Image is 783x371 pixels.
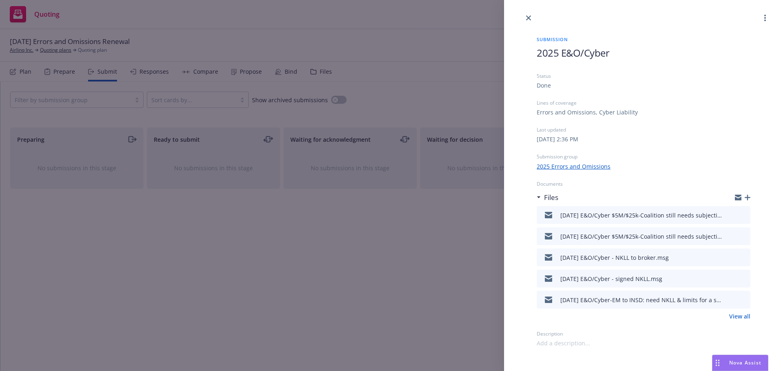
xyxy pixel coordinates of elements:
[727,274,733,283] button: download file
[740,231,747,241] button: preview file
[537,126,750,133] div: Last updated
[537,192,558,203] div: Files
[560,232,723,241] div: [DATE] E&O/Cyber $5M/$25k-Coalition still needs subjectivities for binding-EM to INSD.msg
[524,13,533,23] a: close
[537,36,750,43] span: Submission
[727,231,733,241] button: download file
[560,274,662,283] div: [DATE] E&O/Cyber - signed NKLL.msg
[537,99,750,106] div: Lines of coverage
[729,312,750,321] a: View all
[537,135,578,143] div: [DATE] 2:36 PM
[537,108,638,116] div: Errors and Omissions, Cyber Liability
[740,252,747,262] button: preview file
[560,211,723,220] div: [DATE] E&O/Cyber $5M/$25k-Coalition still needs subjectivities for binding-EM from Amwins.msg
[537,162,610,171] a: 2025 Errors and Omissions
[727,295,733,305] button: download file
[537,180,750,187] div: Documents
[537,81,551,90] div: Done
[544,192,558,203] h3: Files
[537,72,750,79] div: Status
[712,355,768,371] button: Nova Assist
[560,253,669,262] div: [DATE] E&O/Cyber - NKLL to broker.msg
[740,274,747,283] button: preview file
[560,296,723,304] div: [DATE] E&O/Cyber-EM to INSD: need NKLL & limits for a separate tower quote for Cyber and E&O.msg
[537,330,750,337] div: Description
[727,252,733,262] button: download file
[537,153,750,160] div: Submission group
[712,355,723,371] div: Drag to move
[760,13,770,23] a: more
[727,210,733,220] button: download file
[740,210,747,220] button: preview file
[537,46,609,59] span: 2025 E&O/Cyber
[740,295,747,305] button: preview file
[729,359,761,366] span: Nova Assist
